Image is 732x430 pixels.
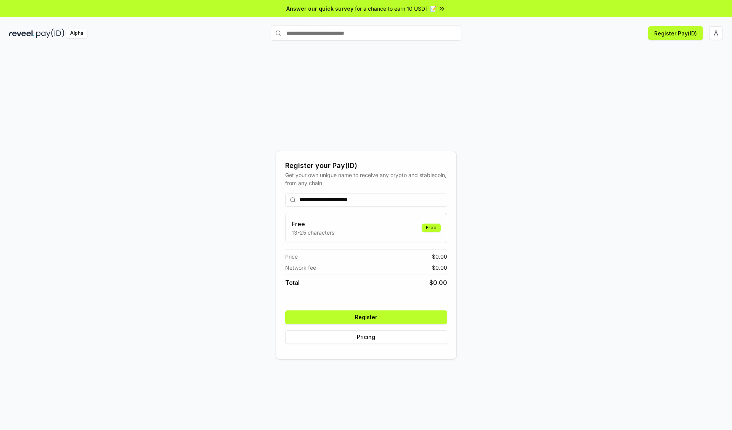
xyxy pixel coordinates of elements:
[432,253,447,261] span: $ 0.00
[285,264,316,272] span: Network fee
[36,29,64,38] img: pay_id
[292,219,334,229] h3: Free
[285,278,300,287] span: Total
[355,5,437,13] span: for a chance to earn 10 USDT 📝
[429,278,447,287] span: $ 0.00
[285,310,447,324] button: Register
[648,26,703,40] button: Register Pay(ID)
[285,171,447,187] div: Get your own unique name to receive any crypto and stablecoin, from any chain
[285,253,298,261] span: Price
[292,229,334,237] p: 13-25 characters
[66,29,87,38] div: Alpha
[9,29,35,38] img: reveel_dark
[285,330,447,344] button: Pricing
[285,160,447,171] div: Register your Pay(ID)
[286,5,353,13] span: Answer our quick survey
[422,224,441,232] div: Free
[432,264,447,272] span: $ 0.00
